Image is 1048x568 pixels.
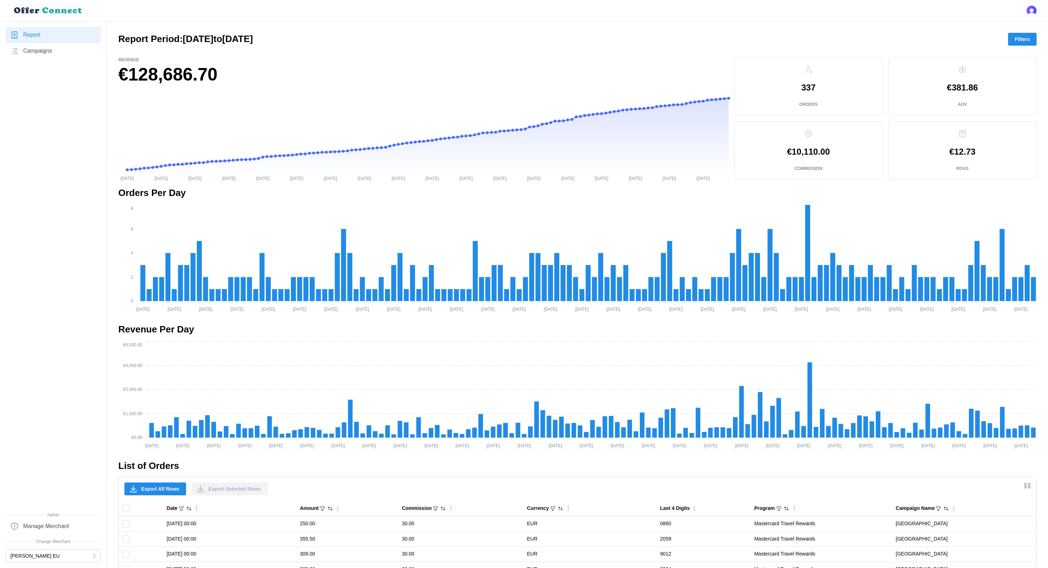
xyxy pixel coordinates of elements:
[6,43,101,59] a: Campaigns
[859,443,873,448] tspan: [DATE]
[1015,33,1030,45] span: Filters
[192,482,268,495] button: Export Selected Rows
[801,83,816,92] p: 337
[527,505,549,512] div: Currency
[657,547,751,562] td: 9012
[544,306,558,311] tspan: [DATE]
[700,306,714,311] tspan: [DATE]
[921,443,935,448] tspan: [DATE]
[751,516,892,532] td: Mastercard Travel Rewards
[256,176,269,181] tspan: [DATE]
[356,306,369,311] tspan: [DATE]
[663,176,676,181] tspan: [DATE]
[527,176,541,181] tspan: [DATE]
[120,176,134,181] tspan: [DATE]
[207,443,221,448] tspan: [DATE]
[300,505,319,512] div: Amount
[6,518,101,534] a: Manage Merchant
[324,306,338,311] tspan: [DATE]
[892,531,1036,547] td: [GEOGRAPHIC_DATA]
[557,505,564,512] button: Sort by Currency ascending
[549,443,562,448] tspan: [DATE]
[450,306,463,311] tspan: [DATE]
[657,516,751,532] td: 0860
[131,251,133,255] tspan: 4
[797,443,811,448] tspan: [DATE]
[131,299,133,304] tspan: 0
[168,306,181,311] tspan: [DATE]
[154,176,168,181] tspan: [DATE]
[523,547,657,562] td: EUR
[6,512,101,518] span: Admin
[123,411,143,416] tspan: €1,500.00
[1008,33,1037,46] button: Filters
[456,443,469,448] tspan: [DATE]
[131,206,133,211] tspan: 8
[118,460,1037,472] h2: List of Orders
[580,443,593,448] tspan: [DATE]
[826,306,839,311] tspan: [DATE]
[6,27,101,43] a: Report
[167,505,178,512] div: Date
[6,549,101,562] button: [PERSON_NAME] EU
[193,505,201,512] button: Column Actions
[889,306,902,311] tspan: [DATE]
[787,148,830,156] p: €10,110.00
[732,306,745,311] tspan: [DATE]
[1021,480,1033,492] button: Show/Hide columns
[122,520,129,527] input: Toggle select row
[398,547,523,562] td: 30.00
[447,505,455,512] button: Column Actions
[983,443,997,448] tspan: [DATE]
[394,443,407,448] tspan: [DATE]
[673,443,686,448] tspan: [DATE]
[638,306,651,311] tspan: [DATE]
[1014,443,1028,448] tspan: [DATE]
[828,443,842,448] tspan: [DATE]
[23,47,52,56] span: Campaigns
[122,536,129,543] input: Toggle select row
[493,176,507,181] tspan: [DATE]
[704,443,718,448] tspan: [DATE]
[629,176,642,181] tspan: [DATE]
[418,306,432,311] tspan: [DATE]
[956,166,969,172] p: ROAS
[523,516,657,532] td: EUR
[523,531,657,547] td: EUR
[669,306,683,311] tspan: [DATE]
[124,482,186,495] button: Export All Rows
[118,63,729,86] h1: €128,686.70
[387,306,401,311] tspan: [DATE]
[176,443,190,448] tspan: [DATE]
[23,31,40,40] span: Report
[799,102,817,108] p: Orders
[751,547,892,562] td: Mastercard Travel Rewards
[122,551,129,558] input: Toggle select row
[595,176,608,181] tspan: [DATE]
[1027,6,1037,16] img: 's logo
[363,443,376,448] tspan: [DATE]
[425,176,439,181] tspan: [DATE]
[766,443,780,448] tspan: [DATE]
[358,176,371,181] tspan: [DATE]
[145,443,159,448] tspan: [DATE]
[561,176,575,181] tspan: [DATE]
[262,306,275,311] tspan: [DATE]
[890,443,904,448] tspan: [DATE]
[790,505,798,512] button: Column Actions
[296,531,398,547] td: 355.50
[952,443,966,448] tspan: [DATE]
[6,538,101,545] span: Change Merchant
[188,176,202,181] tspan: [DATE]
[296,516,398,532] td: 250.00
[141,483,179,495] span: Export All Rows
[222,176,236,181] tspan: [DATE]
[398,516,523,532] td: 30.00
[131,227,133,232] tspan: 6
[697,176,710,181] tspan: [DATE]
[487,443,500,448] tspan: [DATE]
[857,306,871,311] tspan: [DATE]
[513,306,526,311] tspan: [DATE]
[947,83,978,92] p: €381.86
[751,531,892,547] td: Mastercard Travel Rewards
